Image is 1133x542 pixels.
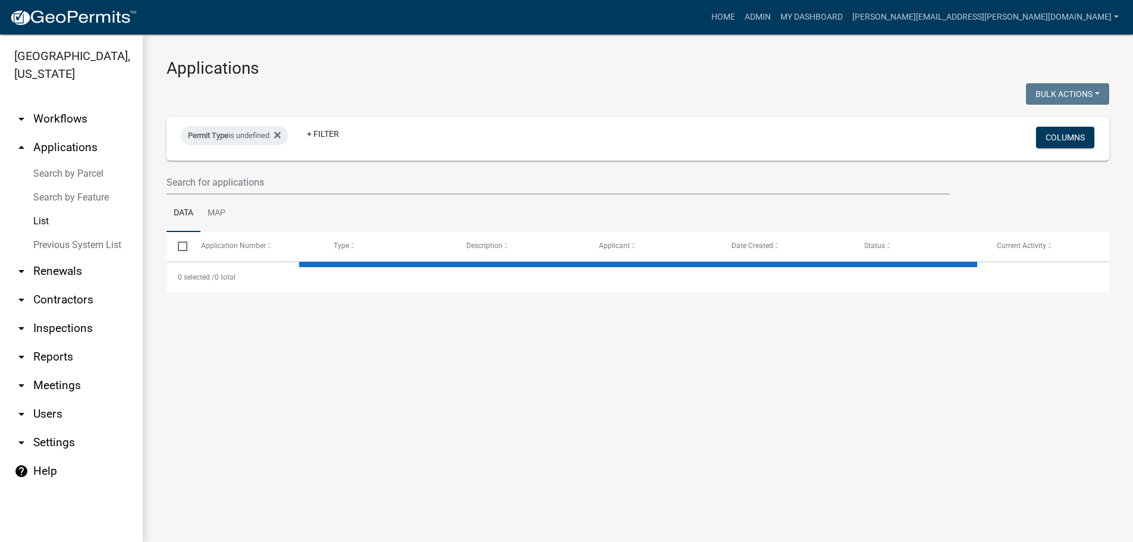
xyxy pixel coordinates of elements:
[189,232,322,261] datatable-header-cell: Application Number
[167,170,949,195] input: Search for applications
[322,232,454,261] datatable-header-cell: Type
[178,273,215,281] span: 0 selected /
[864,242,885,250] span: Status
[14,140,29,155] i: arrow_drop_up
[14,264,29,278] i: arrow_drop_down
[1026,83,1109,105] button: Bulk Actions
[167,58,1109,79] h3: Applications
[1036,127,1094,148] button: Columns
[14,321,29,336] i: arrow_drop_down
[599,242,630,250] span: Applicant
[14,436,29,450] i: arrow_drop_down
[707,6,740,29] a: Home
[986,232,1118,261] datatable-header-cell: Current Activity
[201,242,266,250] span: Application Number
[720,232,853,261] datatable-header-cell: Date Created
[588,232,720,261] datatable-header-cell: Applicant
[853,232,986,261] datatable-header-cell: Status
[732,242,773,250] span: Date Created
[14,112,29,126] i: arrow_drop_down
[167,232,189,261] datatable-header-cell: Select
[14,464,29,478] i: help
[997,242,1046,250] span: Current Activity
[14,350,29,364] i: arrow_drop_down
[14,378,29,393] i: arrow_drop_down
[167,195,200,233] a: Data
[14,293,29,307] i: arrow_drop_down
[455,232,588,261] datatable-header-cell: Description
[181,126,288,145] div: is undefined
[848,6,1123,29] a: [PERSON_NAME][EMAIL_ADDRESS][PERSON_NAME][DOMAIN_NAME]
[200,195,233,233] a: Map
[167,262,1109,292] div: 0 total
[297,123,349,145] a: + Filter
[334,242,349,250] span: Type
[740,6,776,29] a: Admin
[466,242,503,250] span: Description
[776,6,848,29] a: My Dashboard
[14,407,29,421] i: arrow_drop_down
[188,131,228,140] span: Permit Type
